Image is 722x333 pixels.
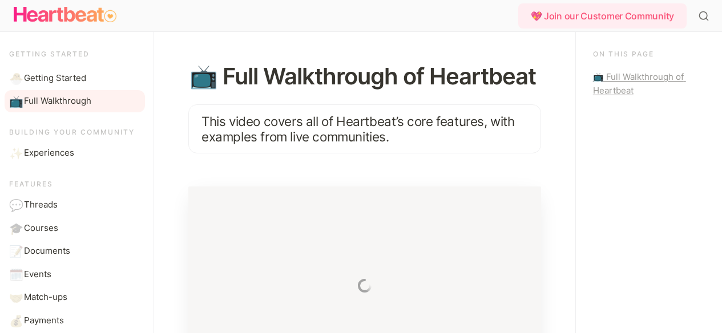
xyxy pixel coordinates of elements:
[24,222,58,235] span: Courses
[5,263,145,286] a: 🗓️Events
[5,240,145,262] a: 📝Documents
[9,222,21,233] span: 🎓
[9,50,90,58] span: Getting started
[24,198,58,212] span: Threads
[9,268,21,279] span: 🗓️
[5,142,145,164] a: ✨Experiences
[5,310,145,332] a: 💰Payments
[9,128,135,136] span: Building your community
[9,95,21,106] span: 📺
[9,291,21,302] span: 🤝
[9,180,53,188] span: Features
[24,72,86,85] span: Getting Started
[9,198,21,210] span: 💬
[5,286,145,308] a: 🤝Match-ups
[24,268,51,281] span: Events
[14,3,116,26] img: Logo
[593,70,705,98] a: 📺 Full Walkthrough of Heartbeat
[24,95,91,108] span: Full Walkthrough
[5,67,145,90] a: 🐣Getting Started
[24,314,64,327] span: Payments
[24,147,74,160] span: Experiences
[24,245,70,258] span: Documents
[518,3,687,29] div: 💖 Join our Customer Community
[9,245,21,256] span: 📝
[5,90,145,112] a: 📺Full Walkthrough
[9,314,21,326] span: 💰
[9,147,21,158] span: ✨
[24,291,67,304] span: Match-ups
[5,217,145,239] a: 🎓Courses
[5,194,145,216] a: 💬Threads
[593,50,654,58] span: On this page
[201,113,518,144] span: This video covers all of Heartbeat’s core features, with examples from live communities.
[188,63,541,90] h1: 📺 Full Walkthrough of Heartbeat
[9,72,21,83] span: 🐣
[518,3,691,29] a: 💖 Join our Customer Community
